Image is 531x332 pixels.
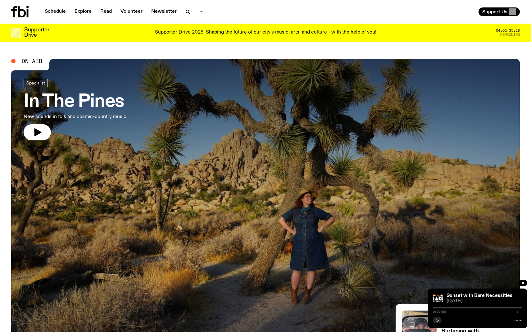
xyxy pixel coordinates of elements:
[433,293,443,303] img: Bare Necessities
[447,299,522,303] span: [DATE]
[433,310,446,313] span: 0:00:00
[479,7,520,16] button: Support Us
[97,7,116,16] a: Read
[24,79,126,140] a: In The PinesNew sounds in folk and cosmic-country music
[24,113,126,121] p: New sounds in folk and cosmic-country music
[41,7,70,16] a: Schedule
[22,58,42,64] span: On Air
[496,29,520,32] span: 04:02:35:28
[24,27,49,38] h3: Supporter Drive
[26,80,45,85] span: Specialist
[155,30,376,35] p: Supporter Drive 2025: Shaping the future of our city’s music, arts, and culture - with the help o...
[509,310,522,313] span: -:--:--
[447,293,512,298] a: Sunset with Bare Necessities
[117,7,146,16] a: Volunteer
[500,33,520,36] span: Remaining
[71,7,95,16] a: Explore
[24,79,48,87] a: Specialist
[147,7,180,16] a: Newsletter
[24,93,126,111] h3: In The Pines
[482,9,507,15] span: Support Us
